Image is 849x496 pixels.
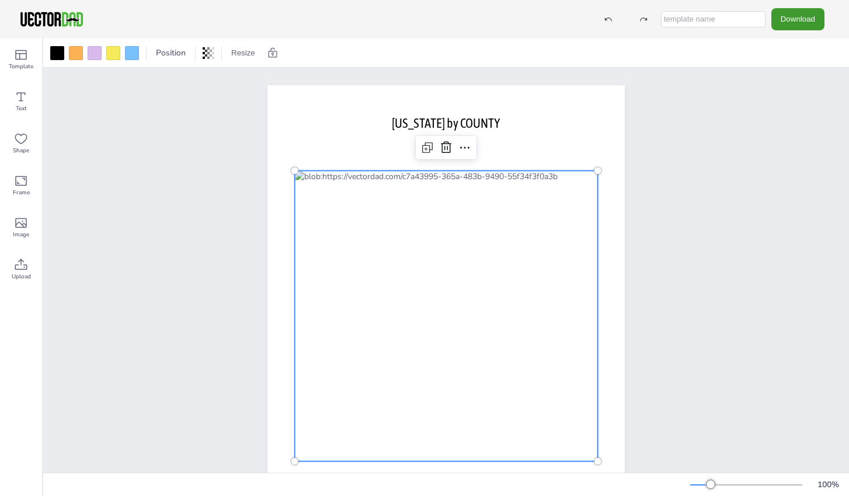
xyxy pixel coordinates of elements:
[12,272,31,281] span: Upload
[771,8,824,30] button: Download
[154,47,188,58] span: Position
[13,146,29,155] span: Shape
[13,188,30,197] span: Frame
[227,44,260,62] button: Resize
[16,104,27,113] span: Text
[814,479,842,490] div: 100 %
[9,62,33,71] span: Template
[13,230,29,239] span: Image
[661,11,766,27] input: template name
[392,116,500,131] span: [US_STATE] by COUNTY
[19,11,85,28] img: VectorDad-1.png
